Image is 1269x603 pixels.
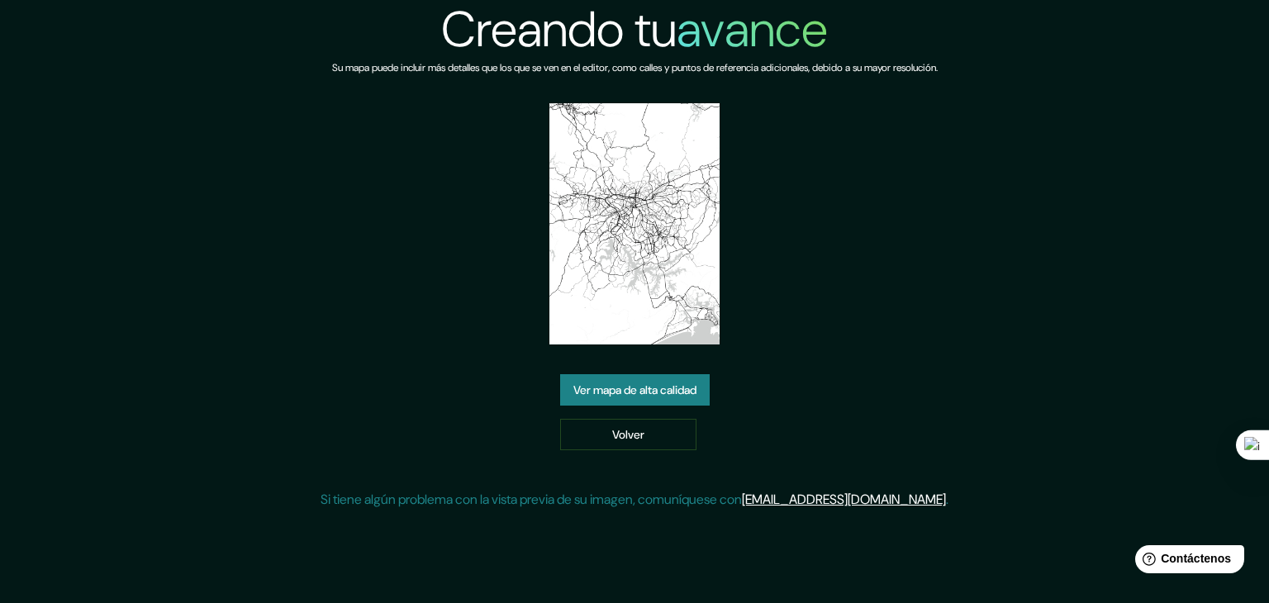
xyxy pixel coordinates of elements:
font: Su mapa puede incluir más detalles que los que se ven en el editor, como calles y puntos de refer... [332,61,938,74]
a: [EMAIL_ADDRESS][DOMAIN_NAME] [742,491,946,508]
a: Volver [560,419,696,450]
img: vista previa del mapa creado [549,103,720,344]
font: . [946,491,948,508]
a: Ver mapa de alta calidad [560,374,710,406]
font: Si tiene algún problema con la vista previa de su imagen, comuníquese con [321,491,742,508]
iframe: Lanzador de widgets de ayuda [1122,539,1251,585]
font: Ver mapa de alta calidad [573,382,696,397]
font: Volver [612,427,644,442]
